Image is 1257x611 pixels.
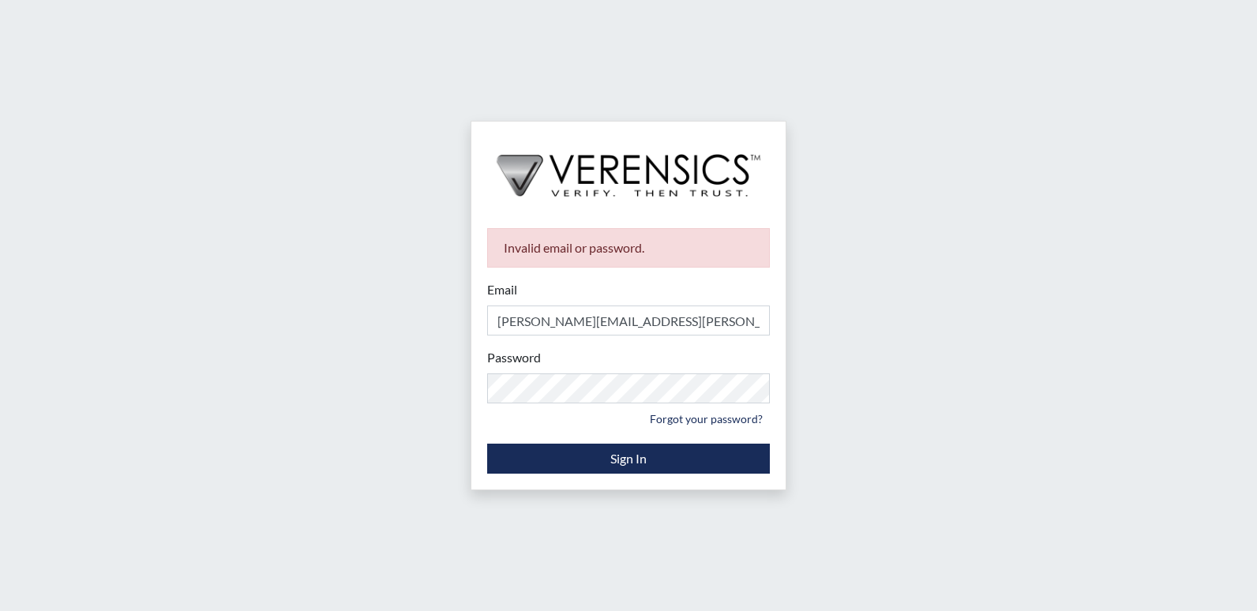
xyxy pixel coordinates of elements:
label: Email [487,280,517,299]
div: Invalid email or password. [487,228,770,268]
button: Sign In [487,444,770,474]
input: Email [487,305,770,335]
a: Forgot your password? [643,407,770,431]
label: Password [487,348,541,367]
img: logo-wide-black.2aad4157.png [471,122,786,213]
